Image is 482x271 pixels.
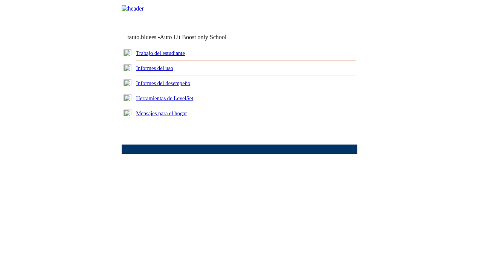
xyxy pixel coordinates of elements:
[136,95,193,101] a: Herramientas de LevelSet
[122,5,144,12] img: header
[124,79,131,86] img: plus.gif
[124,94,131,101] img: plus.gif
[160,34,227,40] nobr: Auto Lit Boost only School
[124,110,131,116] img: plus.gif
[127,34,266,41] td: tauto.bluees -
[136,110,187,116] a: Mensajes para el hogar
[136,65,173,71] a: Informes del uso
[136,50,185,56] a: Trabajo del estudiante
[136,80,190,86] a: Informes del desempeño
[124,49,131,56] img: plus.gif
[124,64,131,71] img: plus.gif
